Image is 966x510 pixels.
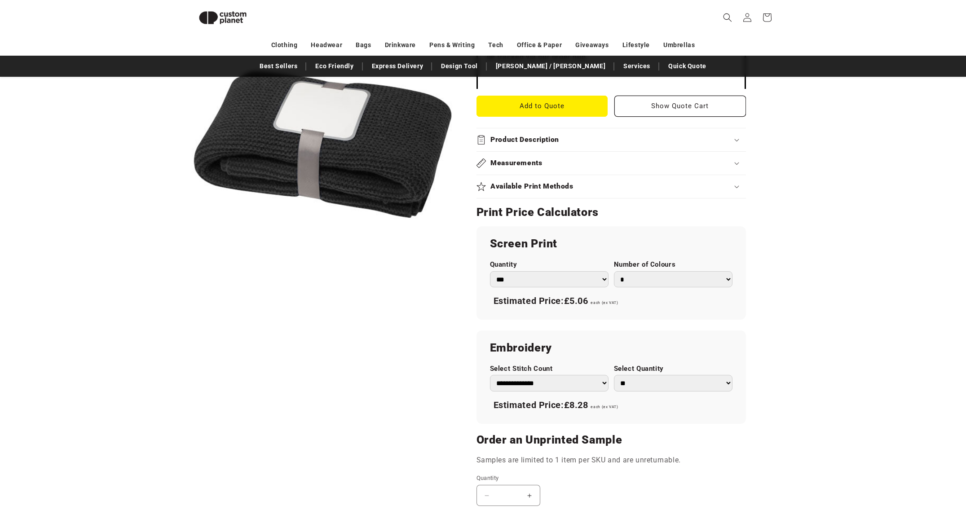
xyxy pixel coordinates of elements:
button: Show Quote Cart [614,96,746,117]
div: Estimated Price: [490,292,732,311]
a: Drinkware [385,37,416,53]
h2: Embroidery [490,341,732,355]
h2: Print Price Calculators [476,205,746,220]
h2: Product Description [490,135,559,145]
label: Quantity [476,474,674,483]
a: Express Delivery [367,58,428,74]
h2: Order an Unprinted Sample [476,433,746,447]
a: Giveaways [575,37,609,53]
h2: Measurements [490,158,543,168]
summary: Measurements [476,152,746,175]
h2: Available Print Methods [490,182,573,191]
a: Design Tool [437,58,482,74]
span: £8.28 [564,400,588,410]
label: Number of Colours [614,260,732,269]
a: Clothing [271,37,298,53]
button: Add to Quote [476,96,608,117]
media-gallery: Gallery Viewer [191,13,454,276]
a: Pens & Writing [429,37,475,53]
iframe: Chat Widget [812,413,966,510]
h2: Screen Print [490,237,732,251]
div: Estimated Price: [490,396,732,415]
label: Select Stitch Count [490,365,609,373]
a: Quick Quote [664,58,711,74]
span: each (ex VAT) [591,300,618,305]
p: Samples are limited to 1 item per SKU and are unreturnable. [476,454,746,467]
a: Umbrellas [663,37,695,53]
label: Quantity [490,260,609,269]
a: Headwear [311,37,342,53]
summary: Available Print Methods [476,175,746,198]
a: Eco Friendly [311,58,358,74]
a: Lifestyle [622,37,650,53]
a: Best Sellers [255,58,302,74]
span: £5.06 [564,295,588,306]
a: Tech [488,37,503,53]
img: Custom Planet [191,4,254,32]
summary: Product Description [476,128,746,151]
a: Bags [356,37,371,53]
span: each (ex VAT) [591,404,618,409]
a: Office & Paper [517,37,562,53]
a: Services [619,58,655,74]
a: [PERSON_NAME] / [PERSON_NAME] [491,58,610,74]
summary: Search [718,8,737,27]
label: Select Quantity [614,365,732,373]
